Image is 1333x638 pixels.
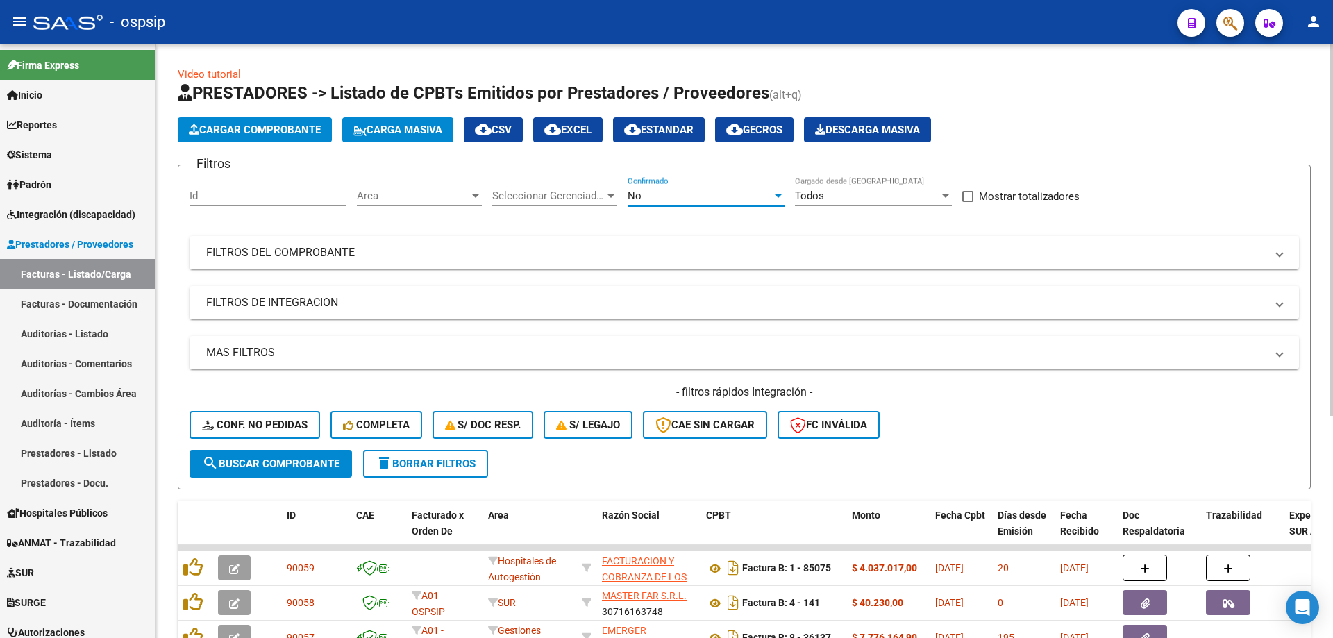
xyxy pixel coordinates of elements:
[189,124,321,136] span: Cargar Comprobante
[7,177,51,192] span: Padrón
[356,510,374,521] span: CAE
[178,83,769,103] span: PRESTADORES -> Listado de CPBTs Emitidos por Prestadores / Proveedores
[190,336,1299,369] mat-expansion-panel-header: MAS FILTROS
[846,501,930,562] datatable-header-cell: Monto
[7,147,52,162] span: Sistema
[1286,591,1319,624] div: Open Intercom Messenger
[852,510,880,521] span: Monto
[7,505,108,521] span: Hospitales Públicos
[602,553,695,582] div: 30715497456
[930,501,992,562] datatable-header-cell: Fecha Cpbt
[7,237,133,252] span: Prestadores / Proveedores
[190,450,352,478] button: Buscar Comprobante
[1305,13,1322,30] mat-icon: person
[628,190,642,202] span: No
[7,535,116,551] span: ANMAT - Trazabilidad
[935,562,964,573] span: [DATE]
[852,562,917,573] strong: $ 4.037.017,00
[778,411,880,439] button: FC Inválida
[433,411,534,439] button: S/ Doc Resp.
[1055,501,1117,562] datatable-header-cell: Fecha Recibido
[110,7,165,37] span: - ospsip
[330,411,422,439] button: Completa
[624,124,694,136] span: Estandar
[281,501,351,562] datatable-header-cell: ID
[1060,562,1089,573] span: [DATE]
[7,207,135,222] span: Integración (discapacidad)
[7,87,42,103] span: Inicio
[724,591,742,614] i: Descargar documento
[1117,501,1200,562] datatable-header-cell: Doc Respaldatoria
[795,190,824,202] span: Todos
[202,457,339,470] span: Buscar Comprobante
[602,590,687,601] span: MASTER FAR S.R.L.
[979,188,1080,205] span: Mostrar totalizadores
[992,501,1055,562] datatable-header-cell: Días desde Emisión
[376,455,392,471] mat-icon: delete
[483,501,576,562] datatable-header-cell: Area
[353,124,442,136] span: Carga Masiva
[376,457,476,470] span: Borrar Filtros
[655,419,755,431] span: CAE SIN CARGAR
[706,510,731,521] span: CPBT
[206,295,1266,310] mat-panel-title: FILTROS DE INTEGRACION
[488,555,556,582] span: Hospitales de Autogestión
[726,124,782,136] span: Gecros
[602,510,660,521] span: Razón Social
[363,450,488,478] button: Borrar Filtros
[643,411,767,439] button: CAE SIN CARGAR
[178,68,241,81] a: Video tutorial
[488,510,509,521] span: Area
[815,124,920,136] span: Descarga Masiva
[342,117,453,142] button: Carga Masiva
[742,598,820,609] strong: Factura B: 4 - 141
[1206,510,1262,521] span: Trazabilidad
[935,510,985,521] span: Fecha Cpbt
[445,419,521,431] span: S/ Doc Resp.
[343,419,410,431] span: Completa
[1200,501,1284,562] datatable-header-cell: Trazabilidad
[544,411,632,439] button: S/ legajo
[715,117,794,142] button: Gecros
[7,58,79,73] span: Firma Express
[602,555,687,614] span: FACTURACION Y COBRANZA DE LOS EFECTORES PUBLICOS S.E.
[206,345,1266,360] mat-panel-title: MAS FILTROS
[1060,597,1089,608] span: [DATE]
[7,595,46,610] span: SURGE
[202,455,219,471] mat-icon: search
[351,501,406,562] datatable-header-cell: CAE
[544,121,561,137] mat-icon: cloud_download
[724,557,742,579] i: Descargar documento
[406,501,483,562] datatable-header-cell: Facturado x Orden De
[742,563,831,574] strong: Factura B: 1 - 85075
[533,117,603,142] button: EXCEL
[613,117,705,142] button: Estandar
[701,501,846,562] datatable-header-cell: CPBT
[464,117,523,142] button: CSV
[202,419,308,431] span: Conf. no pedidas
[998,562,1009,573] span: 20
[178,117,332,142] button: Cargar Comprobante
[488,597,516,608] span: SUR
[492,190,605,202] span: Seleccionar Gerenciador
[7,565,34,580] span: SUR
[998,597,1003,608] span: 0
[544,124,592,136] span: EXCEL
[998,510,1046,537] span: Días desde Emisión
[412,590,445,617] span: A01 - OSPSIP
[624,121,641,137] mat-icon: cloud_download
[190,411,320,439] button: Conf. no pedidas
[1123,510,1185,537] span: Doc Respaldatoria
[475,124,512,136] span: CSV
[412,510,464,537] span: Facturado x Orden De
[790,419,867,431] span: FC Inválida
[769,88,802,101] span: (alt+q)
[602,588,695,617] div: 30716163748
[852,597,903,608] strong: $ 40.230,00
[935,597,964,608] span: [DATE]
[7,117,57,133] span: Reportes
[206,245,1266,260] mat-panel-title: FILTROS DEL COMPROBANTE
[357,190,469,202] span: Area
[556,419,620,431] span: S/ legajo
[190,236,1299,269] mat-expansion-panel-header: FILTROS DEL COMPROBANTE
